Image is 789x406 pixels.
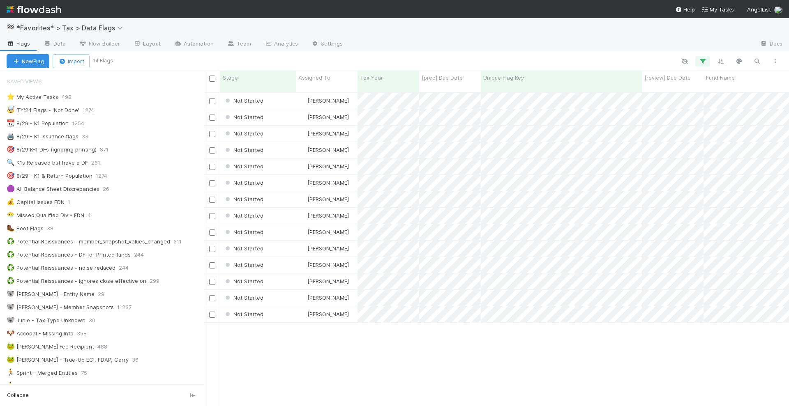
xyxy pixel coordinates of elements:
div: Not Started [224,162,263,170]
span: 1 [68,197,78,207]
div: 8/29 - K1 & Return Population [7,171,92,181]
div: [PERSON_NAME] Fee Recipient [7,342,94,352]
span: [PERSON_NAME] [307,163,349,170]
span: 488 [97,342,115,352]
span: 871 [100,145,117,155]
img: avatar_711f55b7-5a46-40da-996f-bc93b6b86381.png [300,130,306,137]
img: avatar_711f55b7-5a46-40da-996f-bc93b6b86381.png [300,245,306,252]
span: Not Started [224,245,263,252]
div: Capital Issues FDN [7,197,65,207]
div: [PERSON_NAME] - Entity Name [7,289,95,299]
span: Not Started [224,294,263,301]
span: Not Started [224,163,263,170]
img: avatar_711f55b7-5a46-40da-996f-bc93b6b86381.png [300,261,306,268]
a: Settings [305,38,349,51]
span: 75 [81,368,95,378]
span: 🎯 [7,172,15,179]
div: [PERSON_NAME] - True-Up ECI, FDAP, Carry [7,355,129,365]
div: Not Started [224,294,263,302]
div: Accodal - Missing Info [7,328,74,339]
div: [PERSON_NAME] - Member Snapshots [7,302,114,312]
div: Not Started [224,261,263,269]
a: Docs [753,38,789,51]
span: ♻️ [7,251,15,258]
span: [PERSON_NAME] [307,229,349,235]
a: My Tasks [701,5,734,14]
span: 29 [98,289,113,299]
span: 🏃 [7,382,15,389]
span: [PERSON_NAME] [307,278,349,284]
div: 8/29 K-1 DFs (ignoring printing) [7,145,97,155]
input: Toggle Row Selected [209,115,215,121]
div: Not Started [224,129,263,138]
span: Not Started [224,196,263,202]
input: Toggle Row Selected [209,197,215,203]
div: My Active Tasks [7,92,58,102]
a: Layout [127,38,167,51]
div: Missed Qualified Div - FDN [7,210,84,220]
input: Toggle Row Selected [209,180,215,186]
input: Toggle Row Selected [209,279,215,285]
span: 492 [62,92,80,102]
div: Boot Flags [7,223,44,234]
input: Toggle Row Selected [209,295,215,301]
span: 🐨 [7,290,15,297]
span: *Favorites* > Tax > Data Flags [16,24,127,32]
span: [PERSON_NAME] [307,245,349,252]
span: Not Started [224,278,263,284]
span: Not Started [224,97,263,104]
div: Not Started [224,310,263,318]
span: [PERSON_NAME] [307,114,349,120]
span: Stage [223,73,238,82]
div: Junie - Tax Type Unknown [7,315,85,326]
img: avatar_711f55b7-5a46-40da-996f-bc93b6b86381.png [300,278,306,284]
img: avatar_711f55b7-5a46-40da-996f-bc93b6b86381.png [300,212,306,219]
div: Potential Reissuances - member_snapshot_values_changed [7,236,170,247]
span: Saved Views [7,73,42,89]
a: Flow Builder [72,38,127,51]
img: logo-inverted-e16ddd16eac7371096b0.svg [7,2,61,16]
span: 🖨️ [7,133,15,140]
span: 1254 [72,118,92,128]
div: [PERSON_NAME] [299,244,349,252]
div: Not Started [224,96,263,105]
input: Toggle Row Selected [209,246,215,252]
a: Data [37,38,72,51]
img: avatar_711f55b7-5a46-40da-996f-bc93b6b86381.png [300,229,306,235]
div: Not Started [224,211,263,220]
img: avatar_711f55b7-5a46-40da-996f-bc93b6b86381.png [774,6,782,14]
div: 8/29 - K1 issuance flags [7,131,78,142]
span: 🥾 [7,225,15,232]
span: Fund Name [706,73,735,82]
span: Not Started [224,229,263,235]
span: [PERSON_NAME] [307,147,349,153]
span: [PERSON_NAME] [307,294,349,301]
span: [PERSON_NAME] [307,212,349,219]
span: [prep] Due Date [422,73,463,82]
img: avatar_711f55b7-5a46-40da-996f-bc93b6b86381.png [300,97,306,104]
span: 🟣 [7,185,15,192]
span: 🐶 [7,330,15,337]
div: [PERSON_NAME] [299,294,349,302]
img: avatar_711f55b7-5a46-40da-996f-bc93b6b86381.png [300,163,306,170]
span: 🐨 [7,317,15,323]
span: 33 [82,131,97,142]
a: Automation [167,38,220,51]
span: Tax Year [360,73,383,82]
span: 244 [119,263,137,273]
img: avatar_711f55b7-5a46-40da-996f-bc93b6b86381.png [300,114,306,120]
span: 261 [91,158,108,168]
span: [PERSON_NAME] [307,196,349,202]
span: 38 [47,223,62,234]
span: [review] Due Date [644,73,691,82]
span: 🐨 [7,303,15,310]
span: ♻️ [7,238,15,245]
span: 26 [103,184,118,194]
div: TY'24 Flags - 'Not Done' [7,105,79,115]
div: Sprint - Final K-1 Non-Zero [7,381,85,391]
img: avatar_711f55b7-5a46-40da-996f-bc93b6b86381.png [300,147,306,153]
input: Toggle Row Selected [209,164,215,170]
a: Team [220,38,258,51]
span: Unique Flag Key [483,73,524,82]
span: Not Started [224,130,263,137]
